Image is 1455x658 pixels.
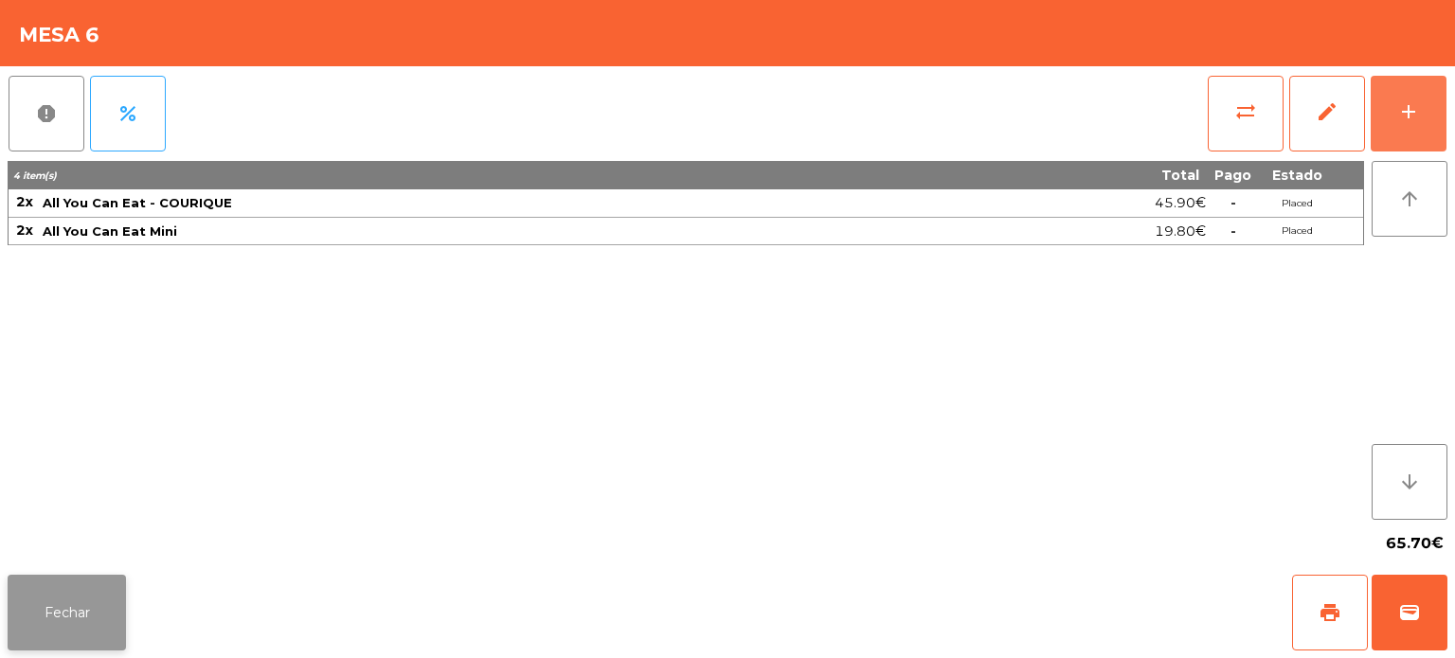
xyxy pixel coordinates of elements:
[1230,194,1236,211] span: -
[8,575,126,650] button: Fechar
[1292,575,1368,650] button: print
[1398,187,1421,210] i: arrow_upward
[35,102,58,125] span: report
[90,76,166,151] button: percent
[43,223,177,239] span: All You Can Eat Mini
[1207,161,1259,189] th: Pago
[9,76,84,151] button: report
[1259,161,1335,189] th: Estado
[1155,219,1206,244] span: 19.80€
[117,102,139,125] span: percent
[1397,100,1420,123] div: add
[1319,601,1341,624] span: print
[1259,189,1335,218] td: Placed
[19,21,99,49] h4: Mesa 6
[1230,222,1236,240] span: -
[43,195,232,210] span: All You Can Eat - COURIQUE
[1289,76,1365,151] button: edit
[1371,76,1446,151] button: add
[1398,601,1421,624] span: wallet
[13,169,57,182] span: 4 item(s)
[16,222,33,239] span: 2x
[16,193,33,210] span: 2x
[1386,529,1444,558] span: 65.70€
[1259,218,1335,246] td: Placed
[1208,76,1284,151] button: sync_alt
[1372,575,1447,650] button: wallet
[1372,444,1447,520] button: arrow_downward
[956,161,1207,189] th: Total
[1372,161,1447,237] button: arrow_upward
[1155,190,1206,216] span: 45.90€
[1316,100,1338,123] span: edit
[1398,471,1421,493] i: arrow_downward
[1234,100,1257,123] span: sync_alt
